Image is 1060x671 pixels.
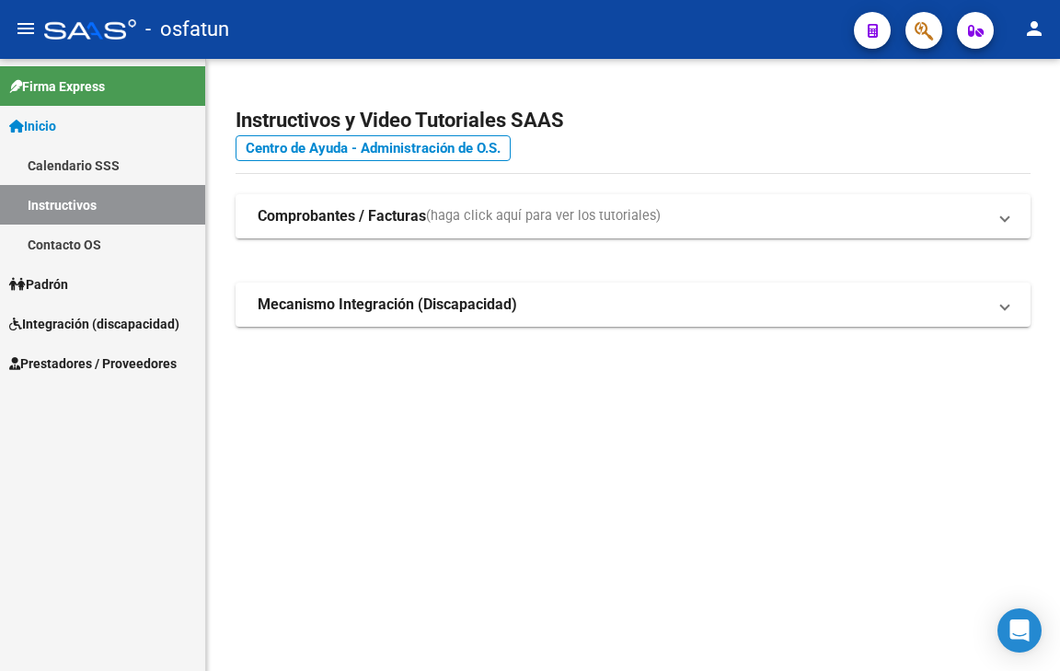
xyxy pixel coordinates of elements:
[9,314,179,334] span: Integración (discapacidad)
[236,283,1031,327] mat-expansion-panel-header: Mecanismo Integración (Discapacidad)
[236,103,1031,138] h2: Instructivos y Video Tutoriales SAAS
[9,76,105,97] span: Firma Express
[145,9,229,50] span: - osfatun
[236,194,1031,238] mat-expansion-panel-header: Comprobantes / Facturas(haga click aquí para ver los tutoriales)
[997,608,1042,653] div: Open Intercom Messenger
[258,206,426,226] strong: Comprobantes / Facturas
[9,116,56,136] span: Inicio
[258,295,517,315] strong: Mecanismo Integración (Discapacidad)
[9,274,68,295] span: Padrón
[426,206,661,226] span: (haga click aquí para ver los tutoriales)
[236,135,511,161] a: Centro de Ayuda - Administración de O.S.
[9,353,177,374] span: Prestadores / Proveedores
[1023,17,1045,40] mat-icon: person
[15,17,37,40] mat-icon: menu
